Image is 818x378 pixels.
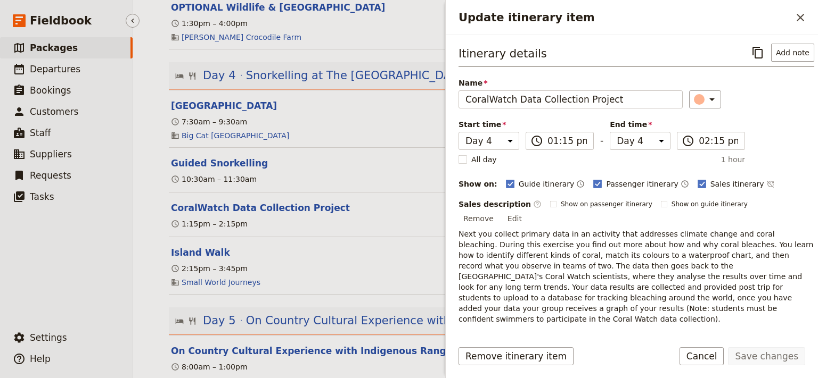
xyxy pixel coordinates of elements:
[30,106,78,117] span: Customers
[171,1,385,14] button: Edit this itinerary item
[771,44,814,62] button: Add note
[576,178,585,190] button: Time shown on guide itinerary
[175,68,720,83] button: Edit day information
[610,119,670,130] span: End time
[171,18,248,29] div: 1:30pm – 4:00pm
[459,78,683,88] span: Name
[30,64,80,74] span: Departures
[682,135,694,147] span: ​
[519,179,575,189] span: Guide itinerary
[689,90,721,108] button: ​
[203,313,236,329] span: Day 5
[503,211,527,226] button: Edit
[459,347,574,365] button: Remove itinerary item
[171,219,248,229] div: 1:15pm – 2:15pm
[30,128,51,138] span: Staff
[766,178,775,190] button: Time not shown on sales itinerary
[30,85,71,96] span: Bookings
[459,90,683,108] input: Name
[547,135,587,147] input: ​
[30,43,78,53] span: Packages
[459,199,542,209] label: Sales description
[30,332,67,343] span: Settings
[606,179,678,189] span: Passenger itinerary
[171,201,350,214] button: Edit this itinerary item
[171,174,257,184] div: 10:30am – 11:30am
[171,116,247,127] div: 7:30am – 9:30am
[533,200,542,208] span: ​
[600,134,603,150] span: -
[171,362,248,372] div: 8:00am – 1:00pm
[171,345,462,357] button: Edit this itinerary item
[459,132,519,150] select: Start time
[182,277,260,288] a: Small World Journeys
[182,130,289,141] a: Big Cat [GEOGRAPHIC_DATA]
[530,135,543,147] span: ​
[459,229,814,324] p: Next you collect primary data in an activity that addresses climate change and coral bleaching. D...
[30,354,51,364] span: Help
[749,44,767,62] button: Copy itinerary item
[246,68,720,83] span: Snorkelling at The [GEOGRAPHIC_DATA]'s [GEOGRAPHIC_DATA] & CoralWatch Project
[791,9,809,27] button: Close drawer
[610,132,670,150] select: End time
[672,200,748,208] span: Show on guide itinerary
[182,32,301,43] a: [PERSON_NAME] Crocodile Farm
[699,135,738,147] input: ​
[171,263,248,274] div: 2:15pm – 3:45pm
[459,119,519,130] span: Start time
[30,191,54,202] span: Tasks
[681,178,689,190] button: Time shown on passenger itinerary
[459,10,791,26] h2: Update itinerary item
[175,313,565,329] button: Edit day information
[728,347,805,365] button: Save changes
[721,154,745,165] span: 1 hour
[459,211,498,226] button: Remove
[459,46,547,62] h3: Itinerary details
[561,200,652,208] span: Show on passenger itinerary
[471,154,497,165] span: All day
[30,170,71,181] span: Requests
[171,246,230,259] button: Edit this itinerary item
[695,93,718,106] div: ​
[171,99,277,112] button: Edit this itinerary item
[203,68,236,83] span: Day 4
[459,179,497,189] div: Show on:
[30,13,92,29] span: Fieldbook
[680,347,724,365] button: Cancel
[171,157,268,170] button: Edit this itinerary item
[710,179,764,189] span: Sales itinerary
[126,14,140,28] button: Hide menu
[246,313,565,329] span: On Country Cultural Experience with Indigenous Rangers
[30,149,72,159] span: Suppliers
